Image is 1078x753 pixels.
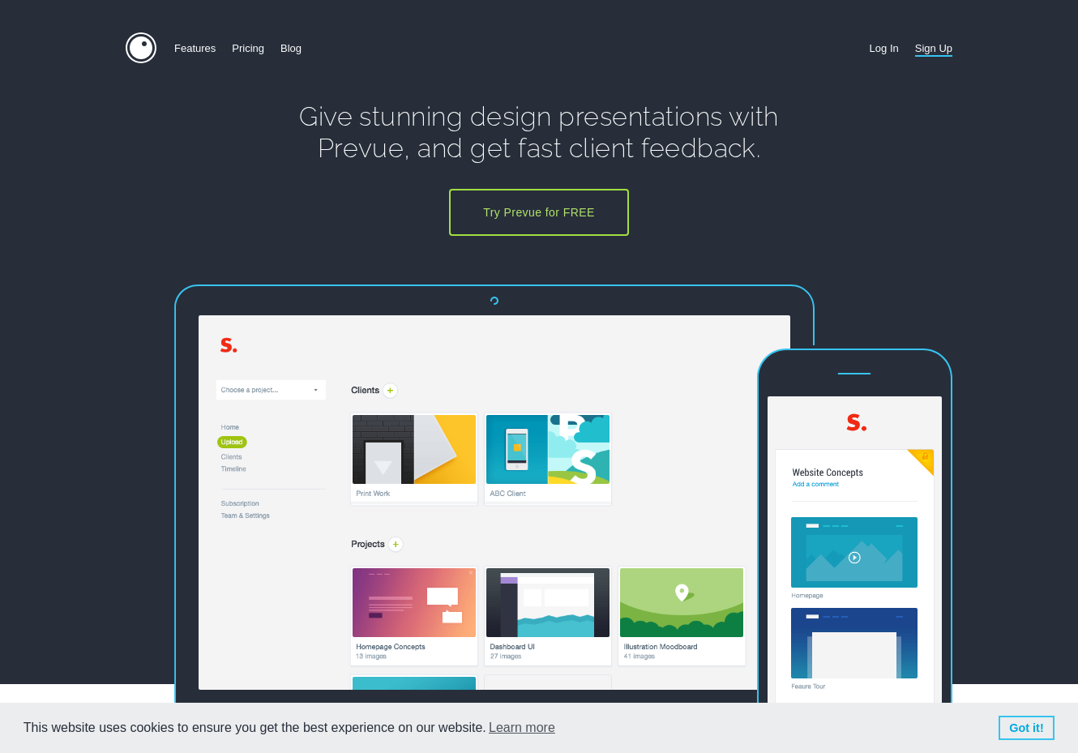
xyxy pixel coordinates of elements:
[126,32,156,63] img: Prevue
[353,568,476,637] img: Web Concepts
[174,32,216,64] a: Features
[232,32,264,64] a: Pricing
[757,349,952,753] img: svg+xml;base64,PHN2ZyB4bWxucz0iaHR0cDovL3d3dy53My5vcmcvMjAwMC9zdmciIHdpZHRoPSIyNDEiIGhlaWd%0AodD0...
[353,415,476,484] img: Print
[791,517,918,588] img: Homepage
[126,285,863,730] img: svg+xml;base64,PHN2ZyB4bWxucz0iaHR0cDovL3d3dy53My5vcmcvMjAwMC9zdmciIHdpZHRoPSI5MTAiIGhlaWd%0AodD0...
[126,32,158,65] a: Home
[449,189,628,236] a: Try Prevue for FREE
[280,32,302,64] a: Blog
[791,608,918,678] img: Interface UI
[870,32,899,64] a: Log In
[915,32,952,64] a: Sign Up
[24,718,986,738] span: This website uses cookies to ensure you get the best experience on our website.
[486,568,610,637] img: UI Design
[353,677,476,746] img: Photography
[486,415,610,484] img: Clients
[486,719,558,737] a: learn more about cookies
[620,568,743,637] img: Illustration
[999,716,1054,740] a: dismiss cookie message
